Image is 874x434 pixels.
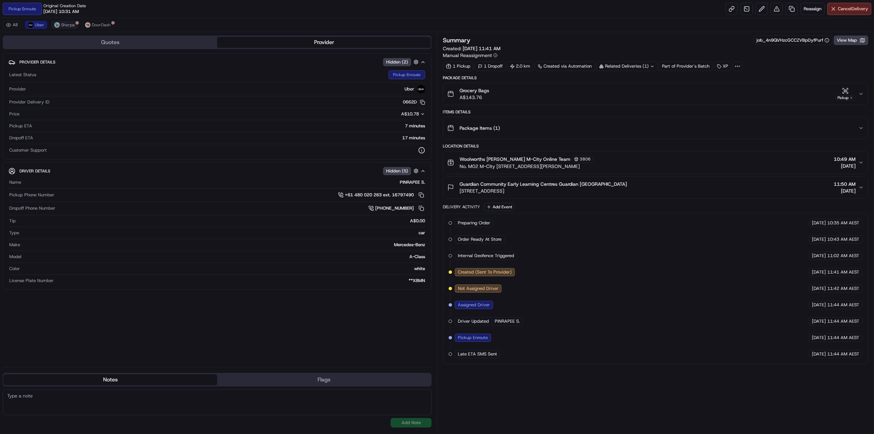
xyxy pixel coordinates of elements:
[812,269,826,275] span: [DATE]
[458,253,514,259] span: Internal Geofence Triggered
[458,220,490,226] span: Preparing Order
[9,56,426,68] button: Provider DetailsHidden (2)
[458,236,502,242] span: Order Ready At Store
[458,269,512,275] span: Created (Sent To Provider)
[834,156,856,163] span: 10:49 AM
[458,351,497,357] span: Late ETA SMS Sent
[838,6,868,12] span: Cancel Delivery
[835,87,856,101] button: Pickup
[443,143,868,149] div: Location Details
[61,22,75,28] span: Sherpa
[443,75,868,81] div: Package Details
[9,147,47,153] span: Customer Support
[9,278,54,284] span: License Plate Number
[9,135,33,141] span: Dropoff ETA
[458,318,489,324] span: Driver Updated
[580,156,591,162] span: 3806
[495,318,520,324] span: PINRAPEE S.
[9,218,16,224] span: Tip
[9,165,426,177] button: Driver DetailsHidden (5)
[812,236,826,242] span: [DATE]
[463,45,501,52] span: [DATE] 11:41 AM
[827,3,871,15] button: CancelDelivery
[458,302,490,308] span: Assigned Driver
[443,37,470,43] h3: Summary
[827,253,859,259] span: 11:02 AM AEST
[417,85,425,93] img: uber-new-logo.jpeg
[460,94,489,101] span: A$143.76
[82,21,114,29] button: DoorDash
[368,205,425,212] a: [PHONE_NUMBER]
[18,218,425,224] div: A$0.00
[9,266,20,272] span: Color
[484,203,514,211] button: Add Event
[812,302,826,308] span: [DATE]
[475,61,506,71] div: 1 Dropoff
[9,86,26,92] span: Provider
[827,285,859,292] span: 11:42 AM AEST
[827,318,859,324] span: 11:44 AM AEST
[812,351,826,357] span: [DATE]
[9,72,36,78] span: Latest Status
[801,3,824,15] button: Reassign
[3,374,217,385] button: Notes
[9,179,21,185] span: Name
[9,192,54,198] span: Pickup Phone Number
[24,179,425,185] div: PINRAPEE S.
[443,109,868,115] div: Items Details
[92,22,111,28] span: DoorDash
[812,253,826,259] span: [DATE]
[443,52,492,59] span: Manual Reassignment
[827,236,859,242] span: 10:43 AM AEST
[757,37,829,43] div: job_4n9QVHzcGCCZVBpDyfPurf
[24,254,425,260] div: A-Class
[596,61,658,71] div: Related Deliveries (1)
[217,37,431,48] button: Provider
[375,205,414,211] span: [PHONE_NUMBER]
[383,167,420,175] button: Hidden (5)
[338,191,425,199] a: +61 480 020 263 ext. 16797490
[804,6,821,12] span: Reassign
[827,269,859,275] span: 11:41 AM AEST
[443,52,497,59] button: Manual Reassignment
[460,181,627,187] span: Guardian Community Early Learning Centres Guardian [GEOGRAPHIC_DATA]
[827,220,859,226] span: 10:35 AM AEST
[85,22,90,28] img: doordash_logo_v2.png
[51,21,78,29] button: Sherpa
[535,61,595,71] a: Created via Automation
[403,99,425,105] button: 0662D
[812,335,826,341] span: [DATE]
[9,242,20,248] span: Make
[3,21,21,29] button: All
[460,125,500,131] span: Package Items ( 1 )
[458,335,488,341] span: Pickup Enroute
[714,61,731,71] div: XP
[460,87,489,94] span: Grocery Bags
[443,177,868,198] button: Guardian Community Early Learning Centres Guardian [GEOGRAPHIC_DATA][STREET_ADDRESS]11:50 AM[DATE]
[23,242,425,248] div: Mercedes-Benz
[443,61,474,71] div: 1 Pickup
[9,205,55,211] span: Dropoff Phone Number
[827,351,859,357] span: 11:44 AM AEST
[386,168,408,174] span: Hidden ( 5 )
[827,335,859,341] span: 11:44 AM AEST
[54,22,60,28] img: sherpa_logo.png
[834,36,868,45] button: View Map
[834,181,856,187] span: 11:50 AM
[443,204,480,210] div: Delivery Activity
[834,187,856,194] span: [DATE]
[507,61,533,71] div: 2.0 km
[9,99,50,105] span: Provider Delivery ID
[443,83,868,105] button: Grocery BagsA$143.76Pickup
[9,123,32,129] span: Pickup ETA
[19,59,55,65] span: Provider Details
[812,220,826,226] span: [DATE]
[386,59,408,65] span: Hidden ( 2 )
[405,86,414,92] span: Uber
[9,111,19,117] span: Price
[458,285,498,292] span: Not Assigned Driver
